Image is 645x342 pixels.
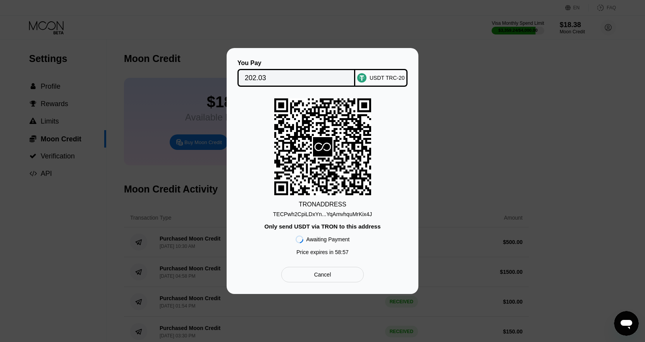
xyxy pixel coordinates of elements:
div: Only send USDT via TRON to this address [264,223,380,230]
div: You Pay [237,60,356,67]
div: TRON ADDRESS [299,201,346,208]
div: Cancel [314,271,331,278]
div: Price expires in [296,249,349,255]
div: TECPwh2CpiLDxYn...YqAmvhquMrKix4J [273,208,372,217]
span: 58 : 57 [335,249,349,255]
div: TECPwh2CpiLDxYn...YqAmvhquMrKix4J [273,211,372,217]
div: You PayUSDT TRC-20 [238,60,407,87]
iframe: Schaltfläche zum Öffnen des Messaging-Fensters [614,311,639,336]
div: Cancel [281,267,364,282]
div: USDT TRC-20 [370,75,405,81]
div: Awaiting Payment [306,236,350,242]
